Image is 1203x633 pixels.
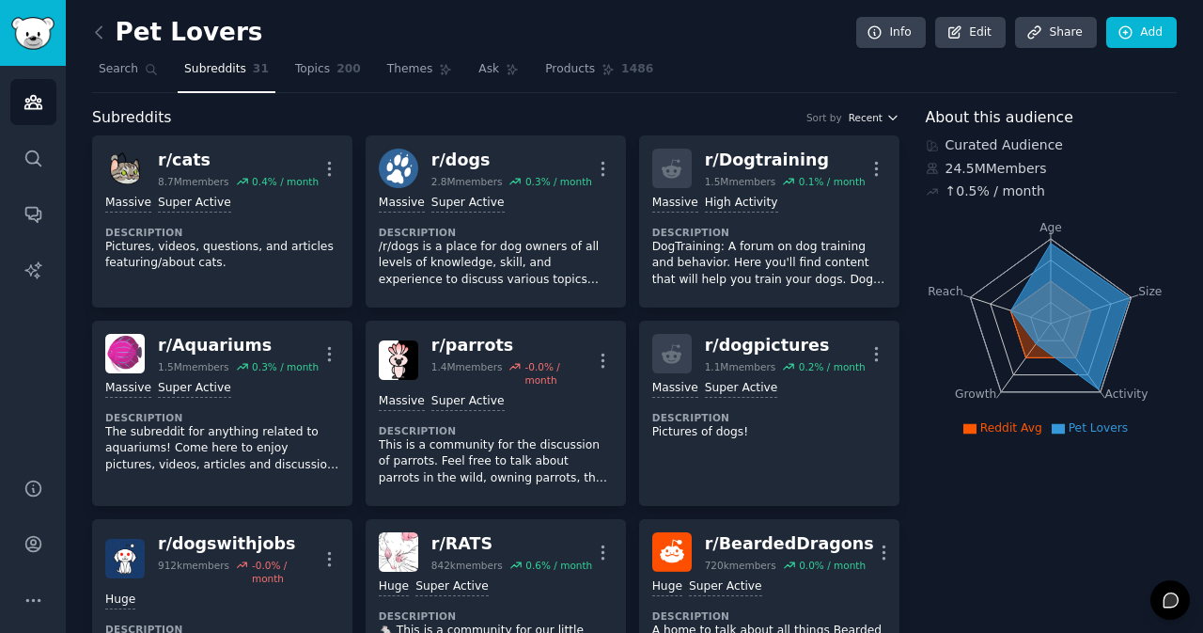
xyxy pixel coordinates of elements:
[705,532,874,556] div: r/ BeardedDragons
[1138,284,1162,297] tspan: Size
[524,360,592,387] div: -0.0 % / month
[11,17,55,50] img: GummySearch logo
[431,559,503,572] div: 842k members
[92,321,352,506] a: Aquariumsr/Aquariums1.5Mmembers0.3% / monthMassiveSuper ActiveDescriptionThe subreddit for anythi...
[1039,221,1062,234] tspan: Age
[158,532,320,556] div: r/ dogswithjobs
[105,380,151,398] div: Massive
[366,135,626,308] a: dogsr/dogs2.8Mmembers0.3% / monthMassiveSuper ActiveDescription/r/dogs is a place for dog owners ...
[379,532,418,572] img: RATS
[431,334,593,357] div: r/ parrots
[105,334,145,373] img: Aquariums
[252,175,319,188] div: 0.4 % / month
[158,360,229,373] div: 1.5M members
[178,55,275,93] a: Subreddits31
[472,55,525,93] a: Ask
[253,61,269,78] span: 31
[431,532,592,556] div: r/ RATS
[652,578,682,596] div: Huge
[366,321,626,506] a: parrotsr/parrots1.4Mmembers-0.0% / monthMassiveSuper ActiveDescriptionThis is a community for the...
[1015,17,1096,49] a: Share
[525,175,592,188] div: 0.3 % / month
[105,592,135,609] div: Huge
[705,195,778,213] div: High Activity
[652,609,886,623] dt: Description
[252,559,320,585] div: -0.0 % / month
[105,424,339,474] p: The subreddit for anything related to aquariums! Come here to enjoy pictures, videos, articles an...
[652,226,886,239] dt: Description
[928,284,963,297] tspan: Reach
[525,559,592,572] div: 0.6 % / month
[105,226,339,239] dt: Description
[158,380,231,398] div: Super Active
[158,149,319,172] div: r/ cats
[105,539,145,578] img: dogswithjobs
[105,149,145,188] img: cats
[387,61,433,78] span: Themes
[478,61,499,78] span: Ask
[705,559,776,572] div: 720k members
[105,411,339,424] dt: Description
[379,239,613,289] p: /r/dogs is a place for dog owners of all levels of knowledge, skill, and experience to discuss va...
[652,424,886,441] p: Pictures of dogs!
[1104,388,1148,401] tspan: Activity
[849,111,883,124] span: Recent
[158,559,229,585] div: 912k members
[431,195,505,213] div: Super Active
[799,360,866,373] div: 0.2 % / month
[955,388,996,401] tspan: Growth
[105,239,339,272] p: Pictures, videos, questions, and articles featuring/about cats.
[431,393,505,411] div: Super Active
[379,437,613,487] p: This is a community for the discussion of parrots. Feel free to talk about parrots in the wild, o...
[379,195,425,213] div: Massive
[539,55,660,93] a: Products1486
[379,578,409,596] div: Huge
[652,239,886,289] p: DogTraining: A forum on dog training and behavior. Here you'll find content that will help you tr...
[379,393,425,411] div: Massive
[926,159,1178,179] div: 24.5M Members
[158,334,319,357] div: r/ Aquariums
[105,195,151,213] div: Massive
[639,135,899,308] a: r/Dogtraining1.5Mmembers0.1% / monthMassiveHigh ActivityDescriptionDogTraining: A forum on dog tr...
[252,360,319,373] div: 0.3 % / month
[849,111,899,124] button: Recent
[705,175,776,188] div: 1.5M members
[158,195,231,213] div: Super Active
[799,175,866,188] div: 0.1 % / month
[381,55,460,93] a: Themes
[92,106,172,130] span: Subreddits
[652,532,692,572] img: BeardedDragons
[806,111,842,124] div: Sort by
[652,380,698,398] div: Massive
[705,360,776,373] div: 1.1M members
[379,424,613,437] dt: Description
[99,61,138,78] span: Search
[379,226,613,239] dt: Description
[799,559,866,572] div: 0.0 % / month
[431,175,503,188] div: 2.8M members
[415,578,489,596] div: Super Active
[705,334,866,357] div: r/ dogpictures
[158,175,229,188] div: 8.7M members
[926,106,1073,130] span: About this audience
[295,61,330,78] span: Topics
[184,61,246,78] span: Subreddits
[705,380,778,398] div: Super Active
[621,61,653,78] span: 1486
[92,18,262,48] h2: Pet Lovers
[705,149,866,172] div: r/ Dogtraining
[336,61,361,78] span: 200
[652,195,698,213] div: Massive
[379,609,613,623] dt: Description
[639,321,899,506] a: r/dogpictures1.1Mmembers0.2% / monthMassiveSuper ActiveDescriptionPictures of dogs!
[431,360,503,387] div: 1.4M members
[945,182,1045,201] div: ↑ 0.5 % / month
[545,61,595,78] span: Products
[980,421,1042,435] span: Reddit Avg
[1106,17,1177,49] a: Add
[935,17,1006,49] a: Edit
[379,149,418,188] img: dogs
[289,55,367,93] a: Topics200
[92,135,352,308] a: catsr/cats8.7Mmembers0.4% / monthMassiveSuper ActiveDescriptionPictures, videos, questions, and a...
[1069,421,1129,435] span: Pet Lovers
